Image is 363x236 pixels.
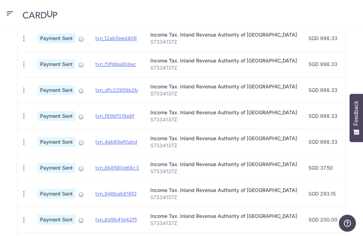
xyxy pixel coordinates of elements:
[37,111,76,121] span: Payment Sent
[350,94,363,142] button: Feedback - Show survey
[303,155,343,181] td: SGD 37.50
[95,191,137,197] a: txn_946bab818f2
[37,85,76,95] span: Payment Sent
[150,213,297,220] div: Income Tax. Inland Revenue Authority of [GEOGRAPHIC_DATA]
[339,215,356,232] iframe: Opens a widget where you can find more information
[23,10,57,19] img: CardUp
[95,35,137,41] a: txn_12ab5eed409
[150,187,297,194] div: Income Tax. Inland Revenue Authority of [GEOGRAPHIC_DATA]
[150,38,297,45] p: S7334137Z
[150,135,297,142] div: Income Tax. Inland Revenue Authority of [GEOGRAPHIC_DATA]
[303,103,343,129] td: SGD 998.33
[95,139,137,145] a: txn_4eb69ef0abd
[37,137,76,147] span: Payment Sent
[95,165,139,171] a: txn_8b8580d68c3
[303,207,343,232] td: SGD 200.00
[95,61,136,67] a: txn_f3fd6a8b8ec
[303,181,343,207] td: SGD 293.15
[150,90,297,97] p: S7334137Z
[303,25,343,51] td: SGD 998.33
[303,51,343,77] td: SGD 998.33
[150,31,297,38] div: Income Tax. Inland Revenue Authority of [GEOGRAPHIC_DATA]
[95,87,138,93] a: txn_dfc22959b2b
[37,59,76,69] span: Payment Sent
[37,215,76,225] span: Payment Sent
[150,83,297,90] div: Income Tax. Inland Revenue Authority of [GEOGRAPHIC_DATA]
[150,109,297,116] div: Income Tax. Inland Revenue Authority of [GEOGRAPHIC_DATA]
[353,101,359,126] span: Feedback
[150,116,297,123] p: S7334137Z
[150,168,297,175] p: S7334137Z
[303,129,343,155] td: SGD 998.33
[150,142,297,149] p: S7334137Z
[37,189,76,199] span: Payment Sent
[150,220,297,227] p: S7334137Z
[95,113,134,119] a: txn_f89bf318e6f
[95,216,137,223] a: txn_6d9b41d42f5
[150,161,297,168] div: Income Tax. Inland Revenue Authority of [GEOGRAPHIC_DATA]
[150,64,297,71] p: S7334137Z
[150,57,297,64] div: Income Tax. Inland Revenue Authority of [GEOGRAPHIC_DATA]
[150,194,297,201] p: S7334137Z
[37,163,76,173] span: Payment Sent
[303,77,343,103] td: SGD 998.33
[37,33,76,43] span: Payment Sent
